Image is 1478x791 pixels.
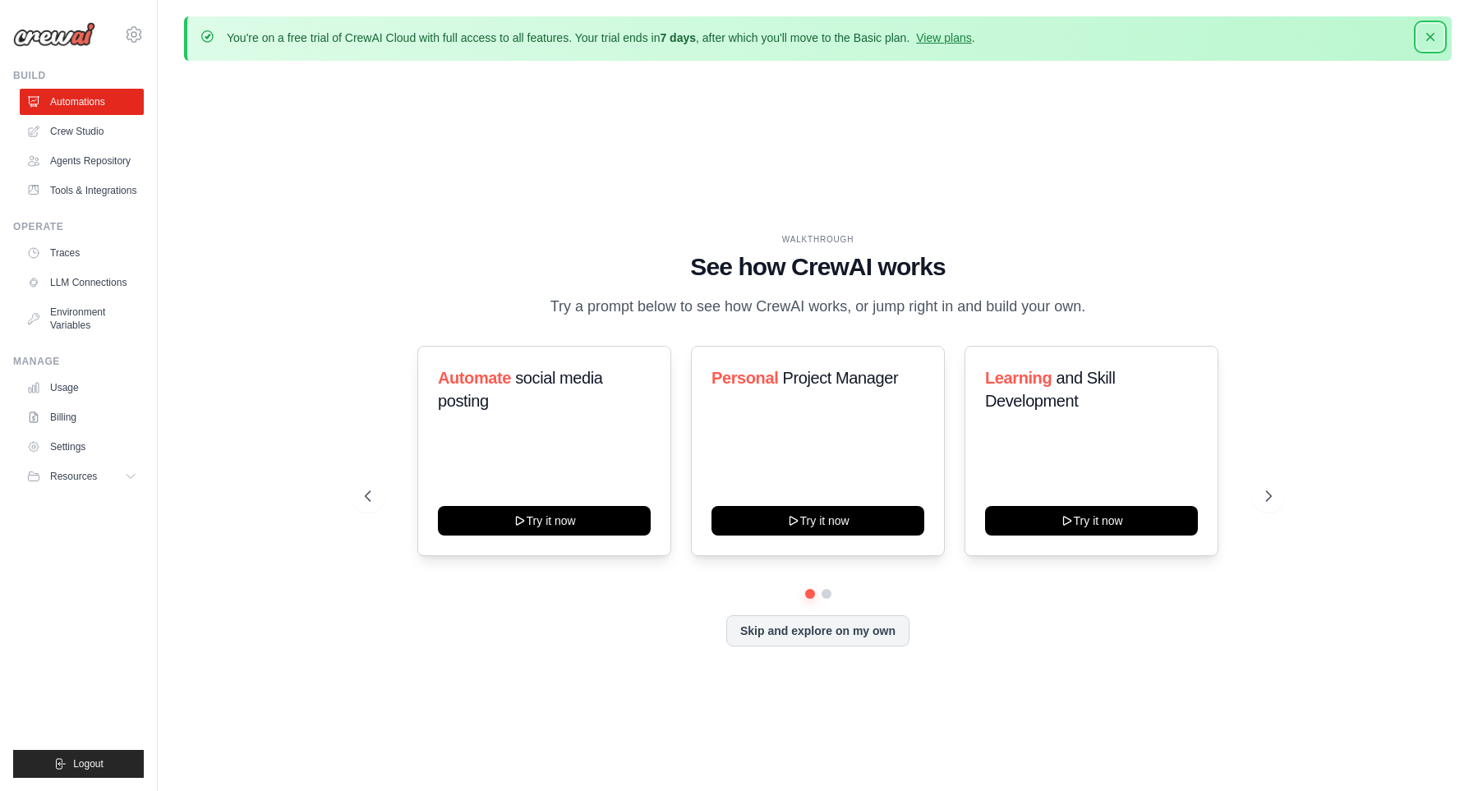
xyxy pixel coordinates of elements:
[20,118,144,145] a: Crew Studio
[542,295,1094,319] p: Try a prompt below to see how CrewAI works, or jump right in and build your own.
[13,22,95,47] img: Logo
[20,240,144,266] a: Traces
[438,369,603,410] span: social media posting
[13,750,144,778] button: Logout
[20,463,144,490] button: Resources
[726,615,909,646] button: Skip and explore on my own
[985,506,1198,536] button: Try it now
[50,470,97,483] span: Resources
[13,220,144,233] div: Operate
[20,177,144,204] a: Tools & Integrations
[13,355,144,368] div: Manage
[20,299,144,338] a: Environment Variables
[916,31,971,44] a: View plans
[782,369,898,387] span: Project Manager
[73,757,104,770] span: Logout
[20,148,144,174] a: Agents Repository
[985,369,1115,410] span: and Skill Development
[20,434,144,460] a: Settings
[20,404,144,430] a: Billing
[13,69,144,82] div: Build
[20,269,144,296] a: LLM Connections
[20,89,144,115] a: Automations
[711,369,778,387] span: Personal
[711,506,924,536] button: Try it now
[365,252,1272,282] h1: See how CrewAI works
[438,369,511,387] span: Automate
[660,31,696,44] strong: 7 days
[227,30,975,46] p: You're on a free trial of CrewAI Cloud with full access to all features. Your trial ends in , aft...
[438,506,651,536] button: Try it now
[365,233,1272,246] div: WALKTHROUGH
[20,375,144,401] a: Usage
[985,369,1052,387] span: Learning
